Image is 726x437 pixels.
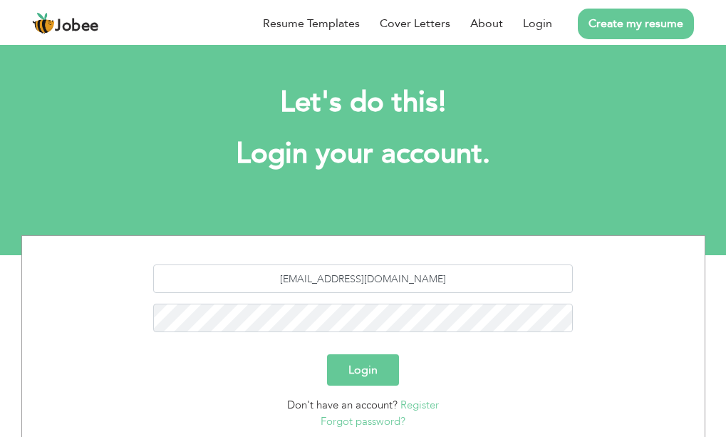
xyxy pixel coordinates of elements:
[263,15,360,32] a: Resume Templates
[327,354,399,386] button: Login
[321,414,405,428] a: Forgot password?
[400,398,439,412] a: Register
[287,398,398,412] span: Don't have an account?
[125,84,601,121] h2: Let's do this!
[125,135,601,173] h1: Login your account.
[578,9,694,39] a: Create my resume
[55,19,99,34] span: Jobee
[153,264,573,293] input: Email
[523,15,552,32] a: Login
[32,12,99,35] a: Jobee
[470,15,503,32] a: About
[32,12,55,35] img: jobee.io
[380,15,450,32] a: Cover Letters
